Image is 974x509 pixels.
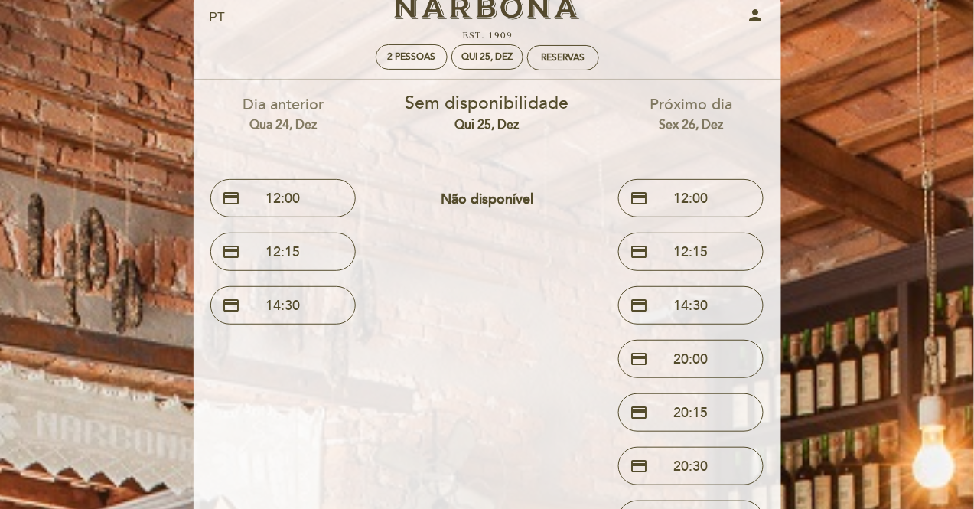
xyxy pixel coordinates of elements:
[630,296,648,315] span: credit_card
[630,350,648,368] span: credit_card
[601,116,782,134] div: Sex 26, dez
[618,179,764,217] button: credit_card 12:00
[193,94,374,133] div: Dia anterior
[618,233,764,271] button: credit_card 12:15
[210,286,356,325] button: credit_card 14:30
[630,189,648,207] span: credit_card
[747,6,765,30] button: person
[387,51,435,63] span: 2 pessoas
[630,243,648,261] span: credit_card
[541,52,585,64] div: RESERVAS
[210,233,356,271] button: credit_card 12:15
[461,51,513,63] div: Qui 25, dez
[405,93,568,114] span: Sem disponibilidade
[747,6,765,24] i: person
[210,179,356,217] button: credit_card 12:00
[618,286,764,325] button: credit_card 14:30
[601,94,782,133] div: Próximo dia
[222,189,240,207] span: credit_card
[222,243,240,261] span: credit_card
[618,447,764,485] button: credit_card 20:30
[414,180,559,218] button: Não disponível
[630,403,648,422] span: credit_card
[193,116,374,134] div: Qua 24, dez
[618,393,764,432] button: credit_card 20:15
[396,116,578,134] div: Qui 25, dez
[222,296,240,315] span: credit_card
[630,457,648,475] span: credit_card
[618,340,764,378] button: credit_card 20:00
[441,191,533,207] span: Não disponível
